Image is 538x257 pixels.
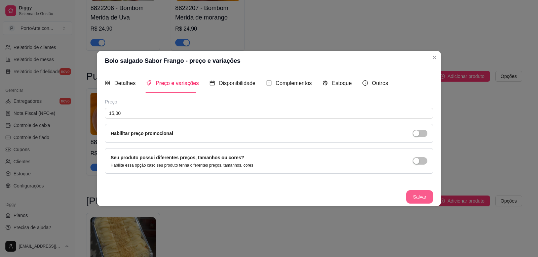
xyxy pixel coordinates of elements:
[266,80,272,86] span: plus-square
[114,80,136,86] span: Detalhes
[362,80,368,86] span: info-circle
[111,131,173,136] label: Habilitar preço promocional
[156,80,199,86] span: Preço e variações
[429,52,440,63] button: Close
[105,108,433,119] input: Ex.: R$12,99
[372,80,388,86] span: Outros
[209,80,215,86] span: calendar
[219,80,256,86] span: Disponibilidade
[146,80,152,86] span: tags
[97,51,441,71] header: Bolo salgado Sabor Frango - preço e variações
[105,98,433,105] div: Preço
[406,190,433,204] button: Salvar
[322,80,328,86] span: code-sandbox
[111,155,244,160] label: Seu produto possui diferentes preços, tamanhos ou cores?
[332,80,352,86] span: Estoque
[105,80,110,86] span: appstore
[276,80,312,86] span: Complementos
[111,163,253,168] p: Habilite essa opção caso seu produto tenha diferentes preços, tamanhos, cores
